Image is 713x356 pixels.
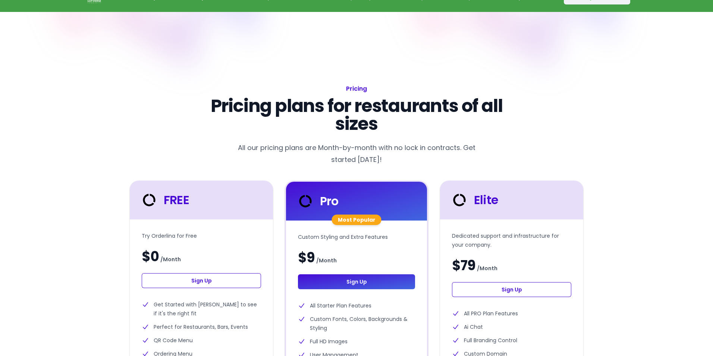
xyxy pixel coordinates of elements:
[298,232,415,241] p: Custom Styling and Extra Features
[332,215,381,225] div: Most Popular
[452,322,571,331] li: Ai Chat
[298,274,415,289] a: Sign Up
[477,264,497,273] span: / Month
[189,84,524,94] h1: Pricing
[189,97,524,133] p: Pricing plans for restaurants of all sizes
[160,255,181,264] span: / Month
[452,336,571,345] li: Full Branding Control
[452,309,571,318] li: All PRO Plan Features
[140,191,189,209] div: FREE
[296,192,339,210] div: Pro
[452,258,475,273] span: $79
[298,250,315,265] span: $9
[142,322,261,331] li: Perfect for Restaurants, Bars, Events
[316,256,337,265] span: / Month
[298,301,415,310] li: All Starter Plan Features
[142,273,261,288] a: Sign Up
[298,315,415,332] li: Custom Fonts, Colors, Backgrounds & Styling
[452,282,571,297] a: Sign Up
[298,337,415,346] li: Full HD Images
[142,231,261,240] p: Try Orderlina for Free
[142,300,261,318] li: Get Started with [PERSON_NAME] to see if it's the right fit
[450,191,498,209] div: Elite
[142,249,159,264] span: $0
[452,231,571,249] p: Dedicated support and infrastructure for your company.
[231,142,482,166] p: All our pricing plans are Month-by-month with no lock in contracts. Get started [DATE]!
[142,336,261,345] li: QR Code Menu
